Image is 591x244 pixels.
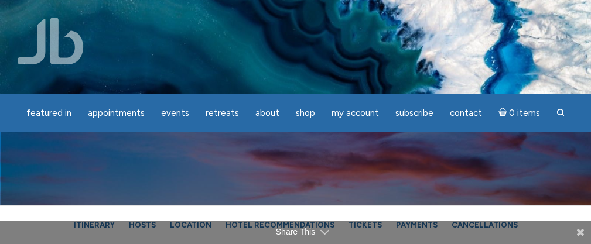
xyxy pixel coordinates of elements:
[446,215,524,235] a: Cancellations
[324,102,386,125] a: My Account
[123,215,162,235] a: Hosts
[332,108,379,118] span: My Account
[255,108,279,118] span: About
[164,215,217,235] a: Location
[18,18,84,64] img: Jamie Butler. The Everyday Medium
[248,102,286,125] a: About
[443,102,489,125] a: Contact
[88,108,145,118] span: Appointments
[199,102,246,125] a: Retreats
[154,102,196,125] a: Events
[68,215,121,235] a: Itinerary
[395,108,433,118] span: Subscribe
[343,215,388,235] a: Tickets
[19,102,78,125] a: featured in
[450,108,482,118] span: Contact
[289,102,322,125] a: Shop
[81,102,152,125] a: Appointments
[206,108,239,118] span: Retreats
[498,108,510,118] i: Cart
[220,215,340,235] a: Hotel Recommendations
[161,108,189,118] span: Events
[26,108,71,118] span: featured in
[509,109,540,118] span: 0 items
[491,101,548,125] a: Cart0 items
[296,108,315,118] span: Shop
[390,215,443,235] a: Payments
[388,102,440,125] a: Subscribe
